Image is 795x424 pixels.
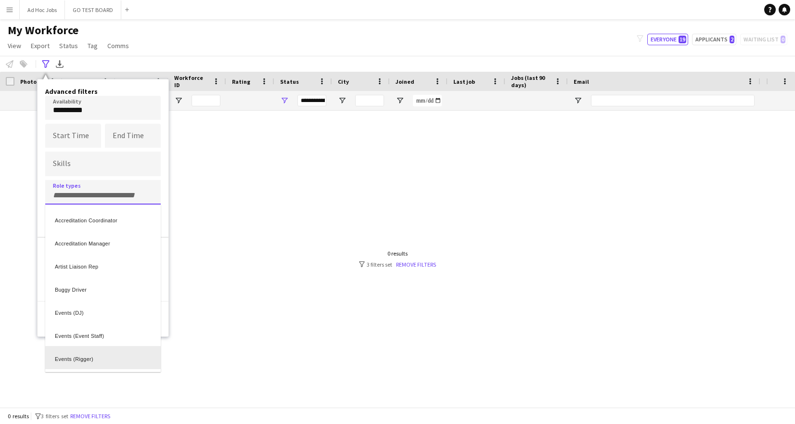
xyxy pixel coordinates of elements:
div: Accreditation Manager [45,231,161,254]
button: GO TEST BOARD [65,0,121,19]
div: Buggy Driver [45,277,161,300]
div: Artist Liaison Rep [45,254,161,277]
div: Accreditation Coordinator [45,207,161,231]
div: Events (Rigger) [45,346,161,369]
div: Events (DJ) [45,300,161,323]
span: 3 filters set [41,412,68,420]
button: Remove filters [68,411,112,422]
div: Events (Event Staff) [45,323,161,346]
button: Ad Hoc Jobs [20,0,65,19]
